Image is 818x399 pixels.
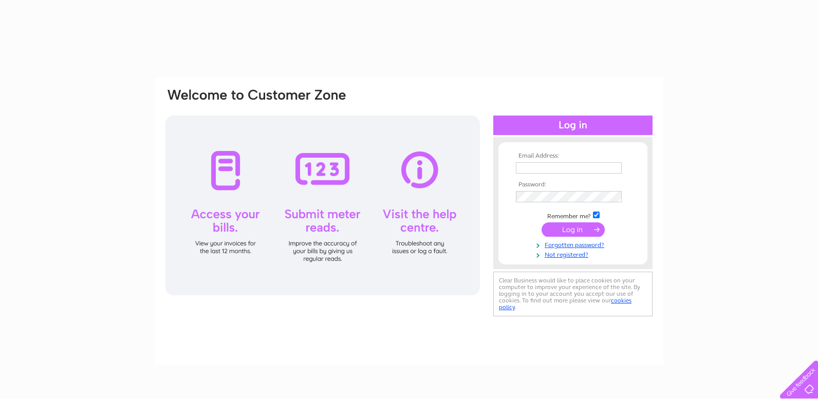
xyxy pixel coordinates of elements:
[513,153,633,160] th: Email Address:
[513,181,633,188] th: Password:
[516,239,633,249] a: Forgotten password?
[499,297,631,311] a: cookies policy
[542,222,605,237] input: Submit
[513,210,633,220] td: Remember me?
[493,272,653,316] div: Clear Business would like to place cookies on your computer to improve your experience of the sit...
[516,249,633,259] a: Not registered?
